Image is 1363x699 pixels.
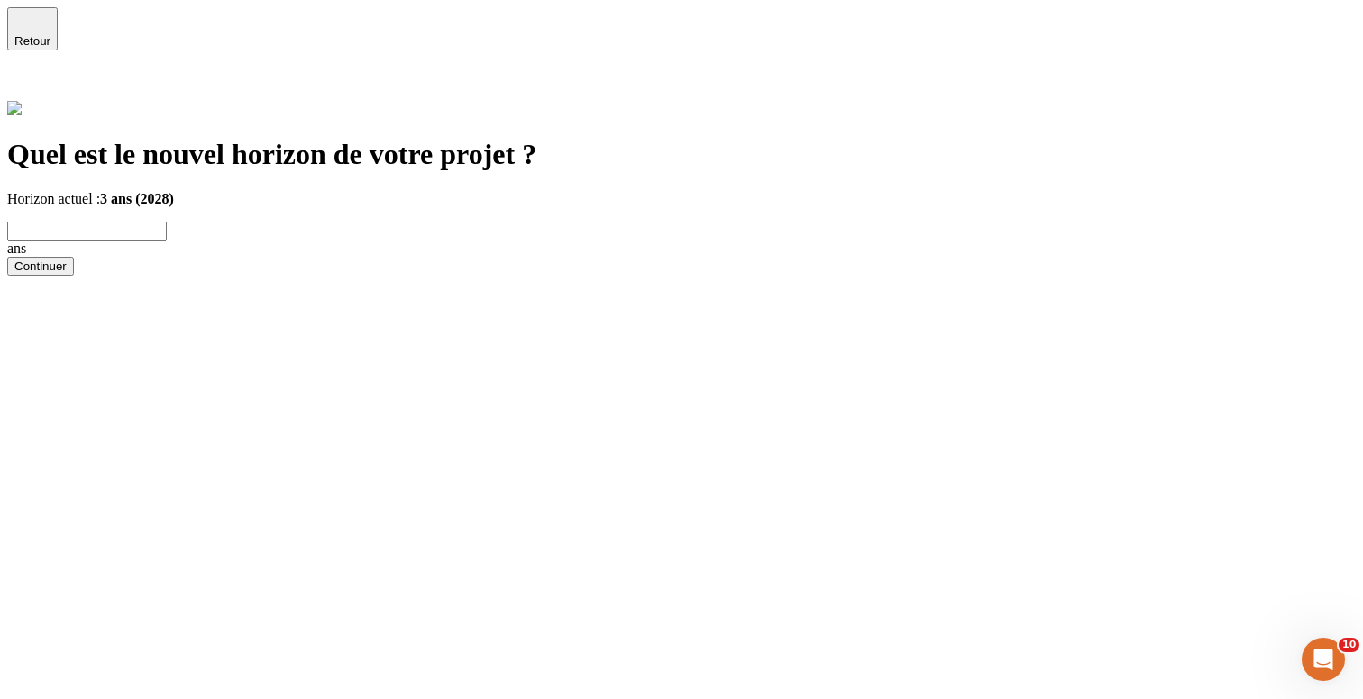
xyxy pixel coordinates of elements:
[7,257,74,276] button: Continuer
[7,101,22,115] img: alexis.png
[7,191,100,206] span: Horizon actuel :
[100,191,174,206] span: 3 ans (2028)
[7,7,58,50] button: Retour
[14,34,50,48] span: Retour
[7,241,26,256] span: ans
[1339,638,1359,652] span: 10
[7,138,1356,171] h1: Quel est le nouvel horizon de votre projet ?
[1302,638,1345,681] iframe: Intercom live chat
[14,259,67,273] div: Continuer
